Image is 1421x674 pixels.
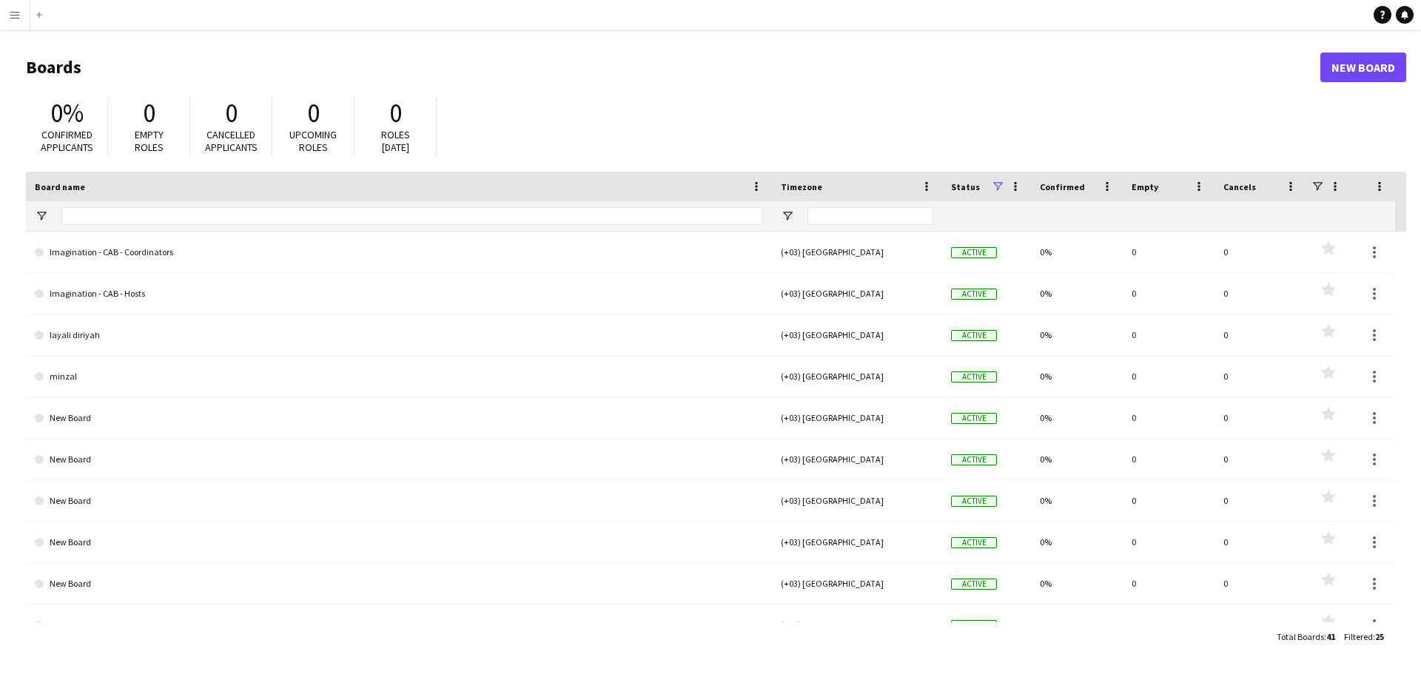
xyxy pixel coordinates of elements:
[1031,522,1123,562] div: 0%
[772,356,942,397] div: (+03) [GEOGRAPHIC_DATA]
[1031,397,1123,438] div: 0%
[1031,356,1123,397] div: 0%
[1123,397,1215,438] div: 0
[307,97,320,129] span: 0
[1031,439,1123,479] div: 0%
[772,480,942,521] div: (+03) [GEOGRAPHIC_DATA]
[951,496,997,507] span: Active
[951,289,997,300] span: Active
[41,128,93,154] span: Confirmed applicants
[61,207,763,225] input: Board name Filter Input
[1123,232,1215,272] div: 0
[772,563,942,604] div: (+03) [GEOGRAPHIC_DATA]
[951,371,997,383] span: Active
[1031,563,1123,604] div: 0%
[35,604,763,646] a: New Board
[1123,273,1215,314] div: 0
[951,413,997,424] span: Active
[951,579,997,590] span: Active
[951,330,997,341] span: Active
[35,314,763,356] a: layali diriyah
[807,207,933,225] input: Timezone Filter Input
[1031,232,1123,272] div: 0%
[1215,356,1306,397] div: 0
[1215,232,1306,272] div: 0
[35,181,85,192] span: Board name
[1344,631,1373,642] span: Filtered
[772,604,942,645] div: (+03) [GEOGRAPHIC_DATA]
[772,314,942,355] div: (+03) [GEOGRAPHIC_DATA]
[781,181,822,192] span: Timezone
[1215,563,1306,604] div: 0
[135,128,164,154] span: Empty roles
[381,128,410,154] span: Roles [DATE]
[1215,604,1306,645] div: 0
[951,181,980,192] span: Status
[35,480,763,522] a: New Board
[35,232,763,273] a: Imagination - CAB - Coordinators
[1277,622,1335,651] div: :
[1031,604,1123,645] div: 0%
[1215,480,1306,521] div: 0
[289,128,337,154] span: Upcoming roles
[1277,631,1324,642] span: Total Boards
[772,439,942,479] div: (+03) [GEOGRAPHIC_DATA]
[772,522,942,562] div: (+03) [GEOGRAPHIC_DATA]
[951,537,997,548] span: Active
[951,454,997,465] span: Active
[1375,631,1384,642] span: 25
[35,439,763,480] a: New Board
[389,97,402,129] span: 0
[35,397,763,439] a: New Board
[1031,273,1123,314] div: 0%
[1326,631,1335,642] span: 41
[951,620,997,631] span: Active
[1123,563,1215,604] div: 0
[1123,314,1215,355] div: 0
[772,273,942,314] div: (+03) [GEOGRAPHIC_DATA]
[1123,522,1215,562] div: 0
[1031,314,1123,355] div: 0%
[781,209,794,223] button: Open Filter Menu
[1123,439,1215,479] div: 0
[1031,480,1123,521] div: 0%
[205,128,258,154] span: Cancelled applicants
[1123,356,1215,397] div: 0
[35,209,48,223] button: Open Filter Menu
[772,232,942,272] div: (+03) [GEOGRAPHIC_DATA]
[35,522,763,563] a: New Board
[1215,397,1306,438] div: 0
[1040,181,1085,192] span: Confirmed
[1132,181,1158,192] span: Empty
[1215,273,1306,314] div: 0
[50,97,84,129] span: 0%
[1223,181,1256,192] span: Cancels
[1215,314,1306,355] div: 0
[1215,522,1306,562] div: 0
[1123,604,1215,645] div: 0
[1215,439,1306,479] div: 0
[772,397,942,438] div: (+03) [GEOGRAPHIC_DATA]
[35,563,763,604] a: New Board
[26,56,1320,78] h1: Boards
[1344,622,1384,651] div: :
[1320,53,1406,82] a: New Board
[143,97,155,129] span: 0
[225,97,238,129] span: 0
[951,247,997,258] span: Active
[35,356,763,397] a: minzal
[1123,480,1215,521] div: 0
[35,273,763,314] a: Imagination - CAB - Hosts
